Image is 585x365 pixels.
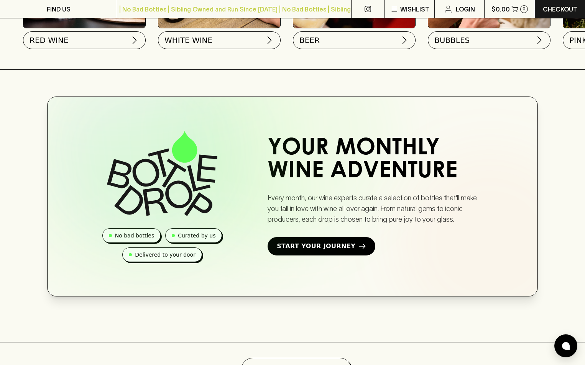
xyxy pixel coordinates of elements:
[400,5,429,14] p: Wishlist
[130,36,139,45] img: chevron-right.svg
[400,36,409,45] img: chevron-right.svg
[277,242,355,251] span: Start Your Journey
[491,5,510,14] p: $0.00
[299,35,320,46] span: BEER
[158,31,281,49] button: WHITE WINE
[107,131,217,216] img: Bottle Drop
[543,5,577,14] p: Checkout
[23,31,146,49] button: RED WINE
[47,5,71,14] p: FIND US
[30,35,69,46] span: RED WINE
[164,35,212,46] span: WHITE WINE
[428,31,550,49] button: BUBBLES
[268,193,488,225] p: Every month, our wine experts curate a selection of bottles that'll make you fall in love with wi...
[523,7,526,11] p: 0
[268,237,375,255] a: Start Your Journey
[535,36,544,45] img: chevron-right.svg
[434,35,470,46] span: BUBBLES
[293,31,416,49] button: BEER
[265,36,274,45] img: chevron-right.svg
[456,5,475,14] p: Login
[562,342,570,350] img: bubble-icon
[268,137,488,183] h2: Your Monthly Wine Adventure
